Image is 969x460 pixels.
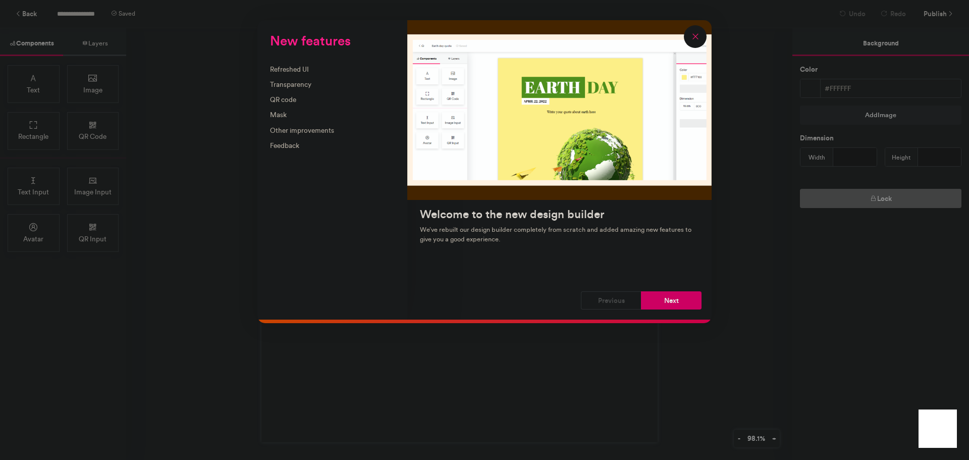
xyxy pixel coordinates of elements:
[581,291,702,310] div: Navigation button
[420,208,699,221] h4: Welcome to the new design builder
[270,140,395,150] div: Feedback
[270,94,395,105] div: QR code
[270,79,395,89] div: Transparency
[919,410,957,448] iframe: Drift Widget Chat Controller
[270,125,395,135] div: Other improvements
[270,33,395,49] h3: New features
[257,20,712,323] div: New features
[270,64,395,74] div: Refreshed UI
[270,110,395,120] div: Mask
[420,225,699,244] p: We’ve rebuilt our design builder completely from scratch and added amazing new features to give y...
[581,291,641,310] button: Previous
[641,291,702,310] button: Next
